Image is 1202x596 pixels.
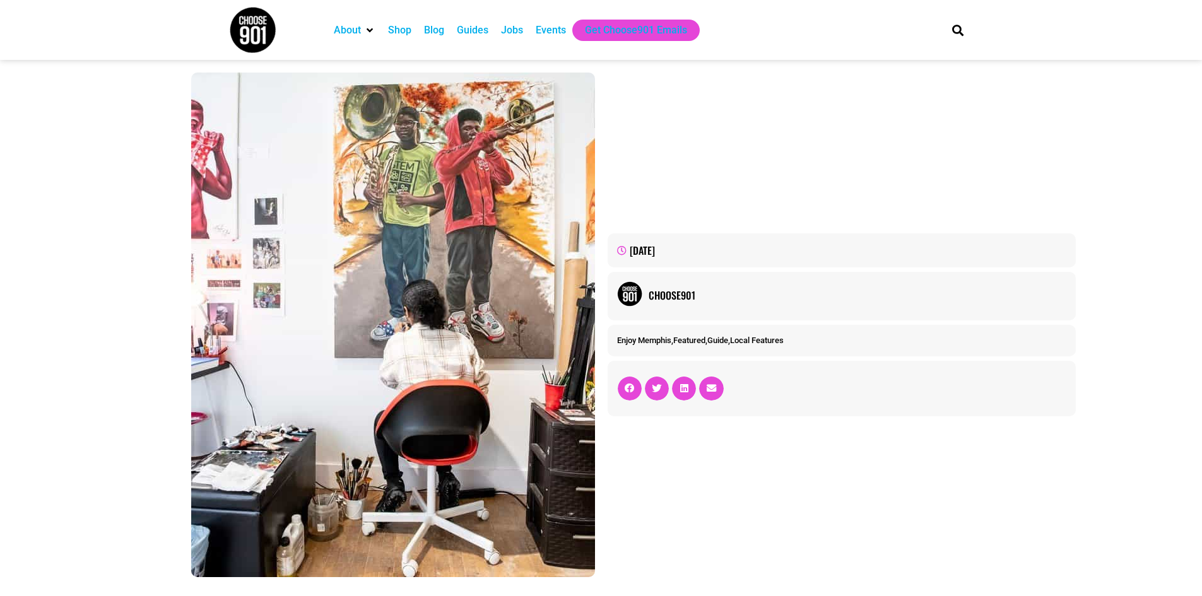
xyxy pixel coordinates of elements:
a: Featured [673,336,705,345]
div: Share on twitter [645,377,669,400]
a: Blog [424,23,444,38]
img: Picture of Choose901 [617,281,642,307]
div: Share on facebook [618,377,642,400]
span: , , , [617,336,784,345]
div: Search [947,20,968,40]
div: Share on linkedin [672,377,696,400]
a: Events [536,23,566,38]
div: About [327,20,382,41]
time: [DATE] [630,243,655,258]
a: Jobs [501,23,523,38]
a: Get Choose901 Emails [585,23,687,38]
a: Local Features [730,336,784,345]
a: About [334,23,361,38]
nav: Main nav [327,20,931,41]
a: Choose901 [649,288,1066,303]
a: Guides [457,23,488,38]
img: An artist sits in a chair painting a large portrait of two young musicians playing brass instrume... [191,73,595,577]
a: Shop [388,23,411,38]
div: Share on email [699,377,723,400]
a: Enjoy Memphis [617,336,671,345]
a: Guide [707,336,728,345]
